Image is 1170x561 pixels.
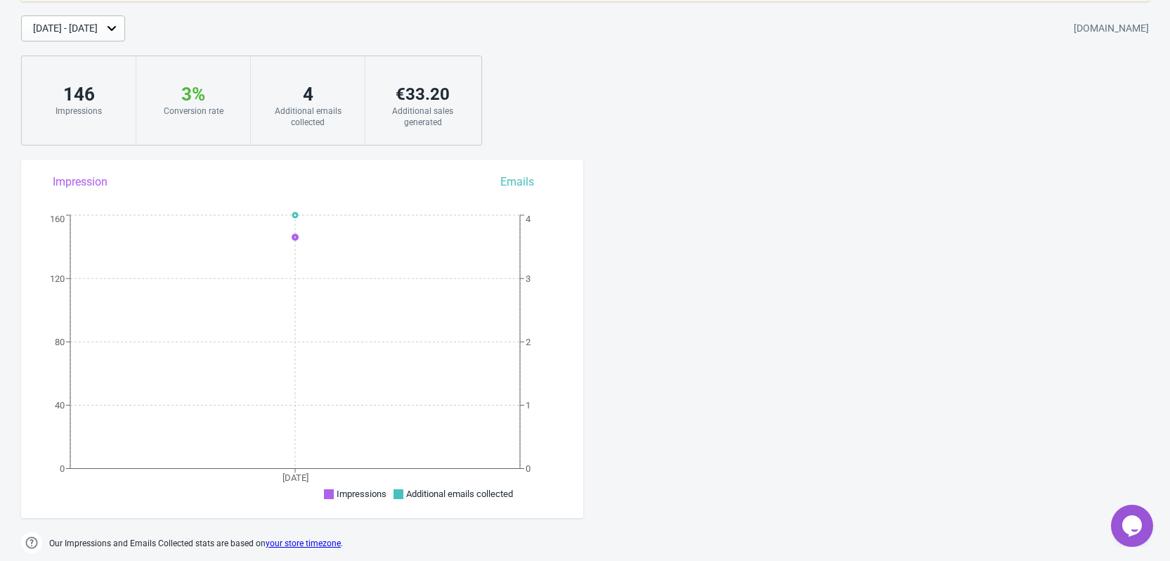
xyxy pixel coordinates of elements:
tspan: 80 [55,337,65,347]
img: help.png [21,532,42,553]
div: [DOMAIN_NAME] [1074,16,1149,41]
span: Our Impressions and Emails Collected stats are based on . [49,532,343,555]
div: Additional emails collected [265,105,351,128]
tspan: 160 [50,214,65,224]
tspan: 4 [526,214,531,224]
tspan: [DATE] [282,472,308,483]
a: your store timezone [266,539,341,548]
div: 146 [36,83,122,105]
span: Impressions [337,489,386,499]
tspan: 40 [55,400,65,411]
span: Additional emails collected [406,489,513,499]
tspan: 2 [526,337,531,347]
div: [DATE] - [DATE] [33,21,98,36]
div: 3 % [150,83,236,105]
iframe: chat widget [1111,505,1156,547]
div: Additional sales generated [379,105,466,128]
div: Conversion rate [150,105,236,117]
div: 4 [265,83,351,105]
tspan: 120 [50,273,65,284]
div: Impressions [36,105,122,117]
tspan: 0 [526,463,531,474]
tspan: 1 [526,400,531,411]
tspan: 3 [526,273,531,284]
div: € 33.20 [379,83,466,105]
tspan: 0 [60,463,65,474]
